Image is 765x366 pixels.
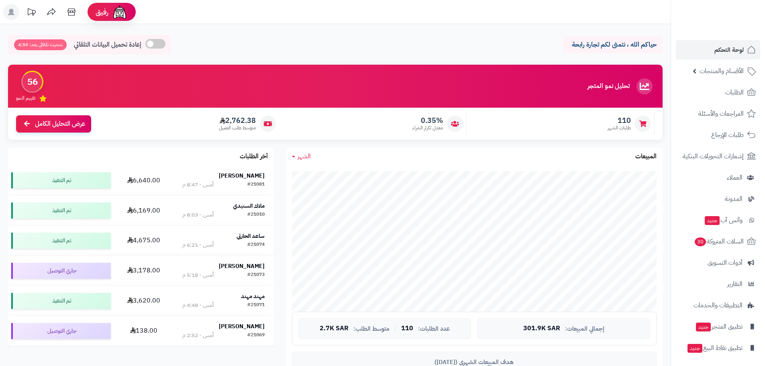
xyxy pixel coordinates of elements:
[676,274,760,294] a: التقارير
[11,172,111,188] div: تم التنفيذ
[700,65,744,77] span: الأقسام والمنتجات
[219,125,256,131] span: متوسط طلب العميل
[725,87,744,98] span: الطلبات
[237,232,265,240] strong: ساعد الحارثي
[565,325,604,332] span: إجمالي المبيعات:
[676,317,760,336] a: تطبيق المتجرجديد
[694,300,743,311] span: التطبيقات والخدمات
[247,271,265,279] div: #21073
[240,153,268,160] h3: آخر الطلبات
[14,39,67,50] span: تحديث تلقائي بعد: 4:59
[412,116,443,125] span: 0.35%
[695,321,743,332] span: تطبيق المتجر
[247,241,265,249] div: #21074
[727,278,743,290] span: التقارير
[219,116,256,125] span: 2,762.38
[182,271,214,279] div: أمس - 5:18 م
[687,342,743,354] span: تطبيق نقاط البيع
[114,256,173,286] td: 3,178.00
[676,232,760,251] a: السلات المتروكة30
[219,172,265,180] strong: [PERSON_NAME]
[16,115,91,133] a: عرض التحليل الكامل
[708,257,743,268] span: أدوات التسويق
[233,202,265,210] strong: ملاك السنيدي
[676,40,760,59] a: لوحة التحكم
[182,331,214,339] div: أمس - 2:52 م
[247,181,265,189] div: #21081
[182,241,214,249] div: أمس - 6:21 م
[182,301,214,309] div: أمس - 4:48 م
[114,286,173,316] td: 3,620.00
[418,325,450,332] span: عدد الطلبات:
[401,325,413,332] span: 110
[96,7,108,17] span: رفيق
[112,4,128,20] img: ai-face.png
[182,211,214,219] div: أمس - 8:03 م
[683,151,744,162] span: إشعارات التحويلات البنكية
[676,125,760,145] a: طلبات الإرجاع
[353,325,390,332] span: متوسط الطلب:
[114,226,173,256] td: 4,675.00
[16,95,35,102] span: تقييم النمو
[676,168,760,187] a: العملاء
[11,293,111,309] div: تم التنفيذ
[687,344,702,353] span: جديد
[676,296,760,315] a: التطبيقات والخدمات
[695,237,706,246] span: 30
[292,152,311,161] a: الشهر
[608,125,631,131] span: طلبات الشهر
[35,119,85,129] span: عرض التحليل الكامل
[694,236,744,247] span: السلات المتروكة
[182,181,214,189] div: أمس - 8:47 م
[11,323,111,339] div: جاري التوصيل
[676,104,760,123] a: المراجعات والأسئلة
[696,323,711,331] span: جديد
[11,263,111,279] div: جاري التوصيل
[114,196,173,225] td: 6,169.00
[219,322,265,331] strong: [PERSON_NAME]
[394,325,396,331] span: |
[676,189,760,209] a: المدونة
[320,325,349,332] span: 2.7K SAR
[704,215,743,226] span: وآتس آب
[588,83,630,90] h3: تحليل نمو المتجر
[247,301,265,309] div: #21071
[676,338,760,358] a: تطبيق نقاط البيعجديد
[727,172,743,183] span: العملاء
[241,292,265,301] strong: مهند مهند
[11,202,111,219] div: تم التنفيذ
[11,233,111,249] div: تم التنفيذ
[114,316,173,346] td: 138.00
[219,262,265,270] strong: [PERSON_NAME]
[676,147,760,166] a: إشعارات التحويلات البنكية
[523,325,560,332] span: 301.9K SAR
[412,125,443,131] span: معدل تكرار الشراء
[725,193,743,204] span: المدونة
[247,331,265,339] div: #21069
[714,44,744,55] span: لوحة التحكم
[114,166,173,195] td: 6,640.00
[676,83,760,102] a: الطلبات
[568,40,657,49] p: حياكم الله ، نتمنى لكم تجارة رابحة
[74,40,141,49] span: إعادة تحميل البيانات التلقائي
[608,116,631,125] span: 110
[705,216,720,225] span: جديد
[711,129,744,141] span: طلبات الإرجاع
[698,108,744,119] span: المراجعات والأسئلة
[21,4,41,22] a: تحديثات المنصة
[676,253,760,272] a: أدوات التسويق
[247,211,265,219] div: #21010
[635,153,657,160] h3: المبيعات
[298,151,311,161] span: الشهر
[676,211,760,230] a: وآتس آبجديد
